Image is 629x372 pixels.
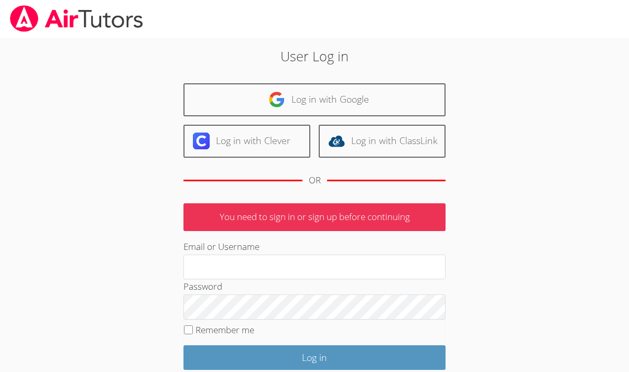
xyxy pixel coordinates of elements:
[145,46,484,66] h2: User Log in
[183,280,222,292] label: Password
[183,203,446,231] p: You need to sign in or sign up before continuing
[9,5,144,32] img: airtutors_banner-c4298cdbf04f3fff15de1276eac7730deb9818008684d7c2e4769d2f7ddbe033.png
[328,133,345,149] img: classlink-logo-d6bb404cc1216ec64c9a2012d9dc4662098be43eaf13dc465df04b49fa7ab582.svg
[196,324,254,336] label: Remember me
[268,91,285,108] img: google-logo-50288ca7cdecda66e5e0955fdab243c47b7ad437acaf1139b6f446037453330a.svg
[183,240,259,253] label: Email or Username
[319,125,446,158] a: Log in with ClassLink
[193,133,210,149] img: clever-logo-6eab21bc6e7a338710f1a6ff85c0baf02591cd810cc4098c63d3a4b26e2feb20.svg
[309,173,321,188] div: OR
[183,83,446,116] a: Log in with Google
[183,345,446,370] input: Log in
[183,125,310,158] a: Log in with Clever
